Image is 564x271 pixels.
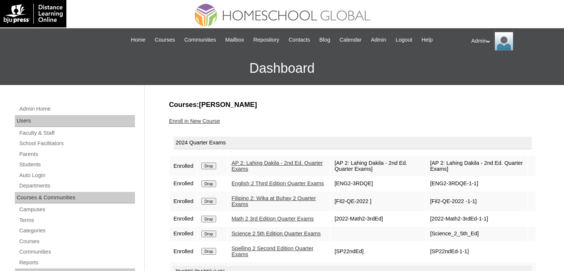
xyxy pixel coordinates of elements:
[4,52,560,85] h3: Dashboard
[170,177,197,191] td: Enrolled
[19,160,135,169] a: Students
[232,245,314,258] a: Spelling 2 Second Edition Quarter Exams
[336,36,365,44] a: Calendar
[201,198,216,205] input: Drop
[288,36,310,44] span: Contacts
[4,4,63,24] img: logo-white.png
[19,139,135,148] a: School Facilitators
[170,192,197,211] td: Enrolled
[181,36,220,44] a: Communities
[426,212,527,226] td: [2022-Math2-3rdEd-1-1]
[232,160,323,172] a: AP 2: Lahing Dakila - 2nd Ed. Quarter Exams
[170,156,197,176] td: Enrolled
[174,137,532,149] div: 2024 Quarter Exams
[151,36,179,44] a: Courses
[331,242,426,261] td: [SP22ndEd]
[15,192,135,204] div: Courses & Communities
[19,226,135,235] a: Categories
[170,212,197,226] td: Enrolled
[426,242,527,261] td: [SP22ndEd-1-1]
[155,36,175,44] span: Courses
[367,36,390,44] a: Admin
[201,216,216,222] input: Drop
[201,180,216,187] input: Drop
[170,227,197,241] td: Enrolled
[19,128,135,138] a: Faculty & Staff
[19,258,135,267] a: Reports
[331,192,426,211] td: [Fil2-QE-2022 ]
[19,171,135,180] a: Auto Login
[392,36,416,44] a: Logout
[426,177,527,191] td: [ENG2-3RDQE-1-1]
[131,36,145,44] span: Home
[19,150,135,159] a: Parents
[250,36,283,44] a: Repository
[19,247,135,257] a: Communities
[170,242,197,261] td: Enrolled
[184,36,216,44] span: Communities
[19,181,135,190] a: Departments
[331,177,426,191] td: [ENG2-3RDQE]
[201,231,216,237] input: Drop
[371,36,386,44] span: Admin
[19,205,135,214] a: Campuses
[19,104,135,114] a: Admin Home
[222,36,248,44] a: Mailbox
[426,192,527,211] td: [Fil2-QE-2022 -1-1]
[232,231,321,236] a: Science 2 5th Edition Quarter Exams
[316,36,334,44] a: Blog
[471,32,557,50] div: Admin
[426,227,527,241] td: [Science_2_5th_Ed]
[253,36,279,44] span: Repository
[319,36,330,44] span: Blog
[201,163,216,169] input: Drop
[169,118,220,124] a: Enroll in New Course
[396,36,412,44] span: Logout
[225,36,244,44] span: Mailbox
[127,36,149,44] a: Home
[340,36,362,44] span: Calendar
[19,216,135,225] a: Terms
[232,180,324,186] a: English 2 Third Edition Quarter Exams
[15,115,135,127] div: Users
[169,100,536,110] h3: Courses:[PERSON_NAME]
[426,156,527,176] td: [AP 2: Lahing Dakila - 2nd Ed. Quarter Exams]
[232,195,316,208] a: Filipino 2: Wika at Buhay 2 Quarter Exams
[331,156,426,176] td: [AP 2: Lahing Dakila - 2nd Ed. Quarter Exams]
[19,237,135,246] a: Courses
[331,212,426,226] td: [2022-Math2-3rdEd]
[418,36,436,44] a: Help
[285,36,314,44] a: Contacts
[201,248,216,255] input: Drop
[495,32,513,50] img: Admin Homeschool Global
[232,216,314,222] a: Math 2 3rd Edition Quarter Exams
[422,36,433,44] span: Help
